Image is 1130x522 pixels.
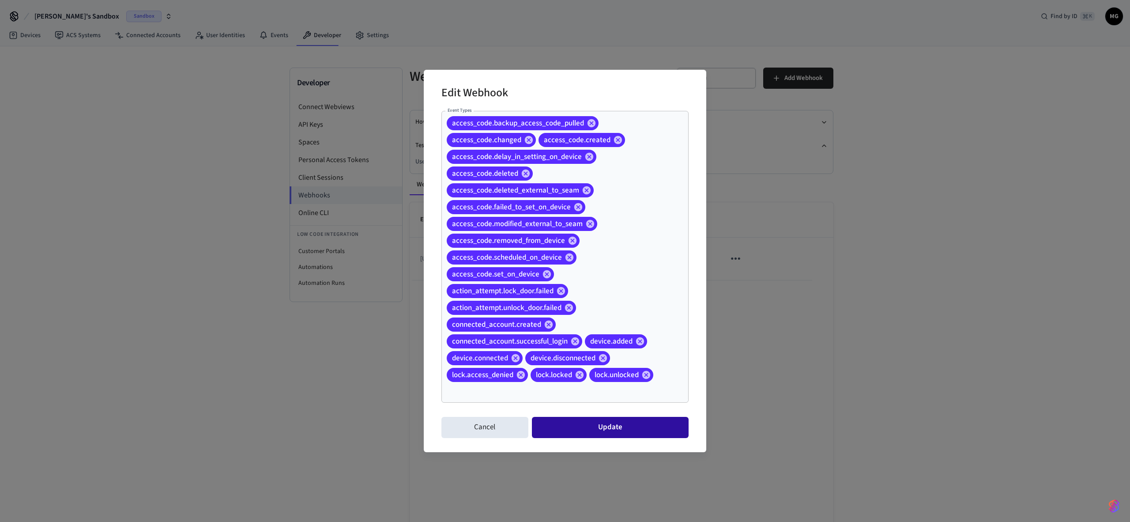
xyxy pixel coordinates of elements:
[447,136,527,144] span: access_code.changed
[447,116,599,130] div: access_code.backup_access_code_pulled
[447,152,587,161] span: access_code.delay_in_setting_on_device
[447,337,573,346] span: connected_account.successful_login
[441,80,508,107] h2: Edit Webhook
[447,119,589,128] span: access_code.backup_access_code_pulled
[448,107,472,113] label: Event Types
[589,371,644,379] span: lock.unlocked
[447,234,580,248] div: access_code.removed_from_device
[447,334,582,348] div: connected_account.successful_login
[447,219,588,228] span: access_code.modified_external_to_seam
[525,351,610,365] div: device.disconnected
[1109,499,1119,513] img: SeamLogoGradient.69752ec5.svg
[447,318,556,332] div: connected_account.created
[447,203,576,212] span: access_code.failed_to_set_on_device
[441,417,528,438] button: Cancel
[447,150,596,164] div: access_code.delay_in_setting_on_device
[447,236,570,245] span: access_code.removed_from_device
[447,303,567,312] span: action_attempt.unlock_door.failed
[447,169,524,178] span: access_code.deleted
[447,250,576,265] div: access_code.scheduled_on_device
[539,133,625,147] div: access_code.created
[531,371,577,379] span: lock.locked
[447,186,584,195] span: access_code.deleted_external_to_seam
[531,368,587,382] div: lock.locked
[525,354,601,363] span: device.disconnected
[447,284,568,298] div: action_attempt.lock_door.failed
[585,337,638,346] span: device.added
[589,368,653,382] div: lock.unlocked
[447,200,585,214] div: access_code.failed_to_set_on_device
[447,368,528,382] div: lock.access_denied
[447,267,554,281] div: access_code.set_on_device
[447,133,536,147] div: access_code.changed
[447,301,576,315] div: action_attempt.unlock_door.failed
[447,371,519,379] span: lock.access_denied
[447,354,513,363] span: device.connected
[447,320,546,329] span: connected_account.created
[447,166,533,181] div: access_code.deleted
[447,183,594,197] div: access_code.deleted_external_to_seam
[447,270,545,279] span: access_code.set_on_device
[447,253,567,262] span: access_code.scheduled_on_device
[532,417,689,438] button: Update
[539,136,616,144] span: access_code.created
[585,334,647,348] div: device.added
[447,351,523,365] div: device.connected
[447,287,559,295] span: action_attempt.lock_door.failed
[447,217,597,231] div: access_code.modified_external_to_seam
